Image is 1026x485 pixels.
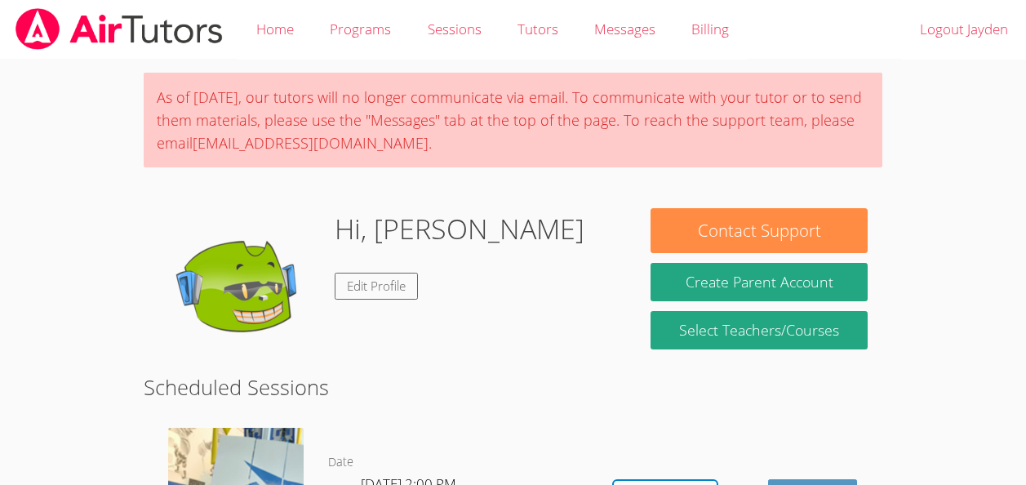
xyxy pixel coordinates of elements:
[335,273,418,300] a: Edit Profile
[651,311,867,349] a: Select Teachers/Courses
[158,208,322,372] img: default.png
[14,8,224,50] img: airtutors_banner-c4298cdbf04f3fff15de1276eac7730deb9818008684d7c2e4769d2f7ddbe033.png
[651,208,867,253] button: Contact Support
[144,73,882,167] div: As of [DATE], our tutors will no longer communicate via email. To communicate with your tutor or ...
[594,20,655,38] span: Messages
[328,452,353,473] dt: Date
[651,263,867,301] button: Create Parent Account
[144,372,882,403] h2: Scheduled Sessions
[335,208,584,250] h1: Hi, [PERSON_NAME]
